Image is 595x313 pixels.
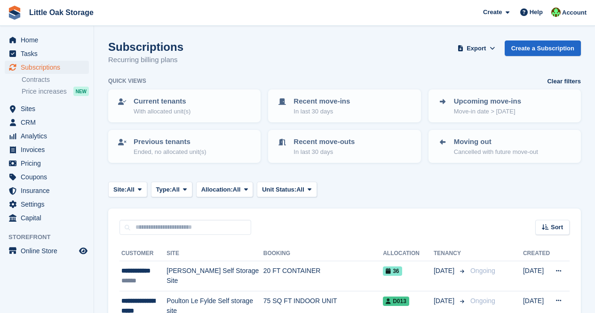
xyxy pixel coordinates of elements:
span: Price increases [22,87,67,96]
span: Type: [156,185,172,194]
a: menu [5,170,89,184]
a: Contracts [22,75,89,84]
span: Sort [551,223,563,232]
a: menu [5,244,89,257]
th: Created [523,246,550,261]
p: Move-in date > [DATE] [454,107,521,116]
p: Ended, no allocated unit(s) [134,147,206,157]
span: Export [467,44,486,53]
button: Export [456,40,497,56]
a: Create a Subscription [505,40,581,56]
button: Type: All [151,182,192,197]
a: menu [5,61,89,74]
span: Coupons [21,170,77,184]
span: Insurance [21,184,77,197]
p: With allocated unit(s) [134,107,190,116]
a: menu [5,157,89,170]
span: Tasks [21,47,77,60]
a: Recent move-outs In last 30 days [269,131,420,162]
div: NEW [73,87,89,96]
span: Ongoing [470,297,495,305]
a: Price increases NEW [22,86,89,96]
p: Upcoming move-ins [454,96,521,107]
h6: Quick views [108,77,146,85]
span: Unit Status: [262,185,296,194]
th: Tenancy [434,246,467,261]
span: Help [530,8,543,17]
a: menu [5,47,89,60]
span: Allocation: [201,185,233,194]
span: Pricing [21,157,77,170]
a: Preview store [78,245,89,257]
span: Storefront [8,233,94,242]
span: Create [483,8,502,17]
a: menu [5,143,89,156]
p: Recurring billing plans [108,55,183,65]
a: menu [5,198,89,211]
button: Unit Status: All [257,182,317,197]
span: All [296,185,304,194]
a: menu [5,33,89,47]
a: menu [5,129,89,143]
p: In last 30 days [294,107,350,116]
span: CRM [21,116,77,129]
a: Upcoming move-ins Move-in date > [DATE] [429,90,580,121]
p: In last 30 days [294,147,355,157]
th: Allocation [383,246,434,261]
h1: Subscriptions [108,40,183,53]
span: Subscriptions [21,61,77,74]
img: Michael Aujla [551,8,561,17]
th: Booking [263,246,383,261]
span: Invoices [21,143,77,156]
a: menu [5,102,89,115]
span: All [127,185,135,194]
span: Settings [21,198,77,211]
span: Sites [21,102,77,115]
span: [DATE] [434,266,456,276]
p: Cancelled with future move-out [454,147,538,157]
span: Analytics [21,129,77,143]
th: Site [167,246,263,261]
a: Little Oak Storage [25,5,97,20]
img: stora-icon-8386f47178a22dfd0bd8f6a31ec36ba5ce8667c1dd55bd0f319d3a0aa187defe.svg [8,6,22,20]
p: Previous tenants [134,136,206,147]
th: Customer [119,246,167,261]
a: Moving out Cancelled with future move-out [429,131,580,162]
span: Account [562,8,587,17]
button: Site: All [108,182,147,197]
td: 20 FT CONTAINER [263,261,383,291]
button: Allocation: All [196,182,254,197]
span: D013 [383,297,409,306]
span: [DATE] [434,296,456,306]
a: menu [5,184,89,197]
span: Online Store [21,244,77,257]
a: Current tenants With allocated unit(s) [109,90,260,121]
td: [DATE] [523,261,550,291]
span: All [233,185,241,194]
p: Current tenants [134,96,190,107]
a: Previous tenants Ended, no allocated unit(s) [109,131,260,162]
span: All [172,185,180,194]
span: 36 [383,266,402,276]
span: Site: [113,185,127,194]
p: Recent move-ins [294,96,350,107]
a: Recent move-ins In last 30 days [269,90,420,121]
span: Home [21,33,77,47]
a: Clear filters [547,77,581,86]
p: Recent move-outs [294,136,355,147]
span: Ongoing [470,267,495,274]
a: menu [5,116,89,129]
td: [PERSON_NAME] Self Storage Site [167,261,263,291]
span: Capital [21,211,77,225]
p: Moving out [454,136,538,147]
a: menu [5,211,89,225]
